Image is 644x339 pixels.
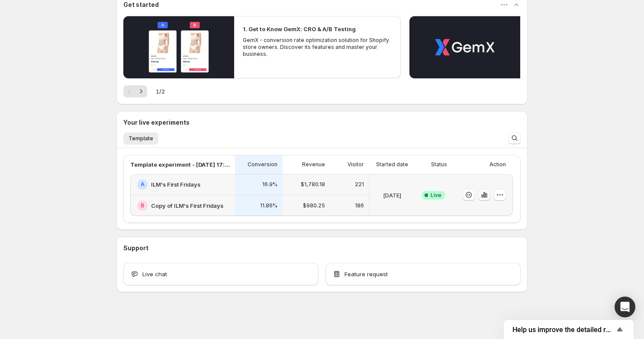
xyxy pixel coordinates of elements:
p: Started date [376,161,408,168]
h2: A [141,181,145,188]
p: 221 [355,181,364,188]
p: Conversion [248,161,277,168]
span: Live [431,192,441,199]
p: Status [431,161,447,168]
h3: Your live experiments [123,118,190,127]
h2: B [141,202,144,209]
p: Visitor [348,161,364,168]
p: 11.86% [260,202,277,209]
div: Open Intercom Messenger [615,297,635,317]
h2: 1. Get to Know GemX: CRO & A/B Testing [243,25,356,33]
h3: Get started [123,0,159,9]
p: GemX - conversion rate optimization solution for Shopify store owners. Discover its features and ... [243,37,392,58]
p: [DATE] [383,191,401,200]
p: Revenue [302,161,325,168]
span: Template [129,135,153,142]
button: Next [135,85,147,97]
span: Help us improve the detailed report for A/B campaigns [512,326,615,334]
p: Action [489,161,506,168]
span: 1 / 2 [156,87,165,96]
button: Search and filter results [509,132,521,144]
p: 16.9% [262,181,277,188]
span: Live chat [142,270,167,278]
h2: Copy of ILM's First Fridays [151,201,223,210]
span: Feature request [345,270,388,278]
nav: Pagination [123,85,147,97]
button: Play video [123,16,234,78]
p: $1,780.18 [301,181,325,188]
button: Play video [409,16,520,78]
p: Template experiment - [DATE] 17:09:54 [130,160,230,169]
h3: Support [123,244,148,252]
button: Show survey - Help us improve the detailed report for A/B campaigns [512,324,625,335]
p: 186 [355,202,364,209]
p: $980.25 [303,202,325,209]
h2: ILM's First Fridays [151,180,200,189]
